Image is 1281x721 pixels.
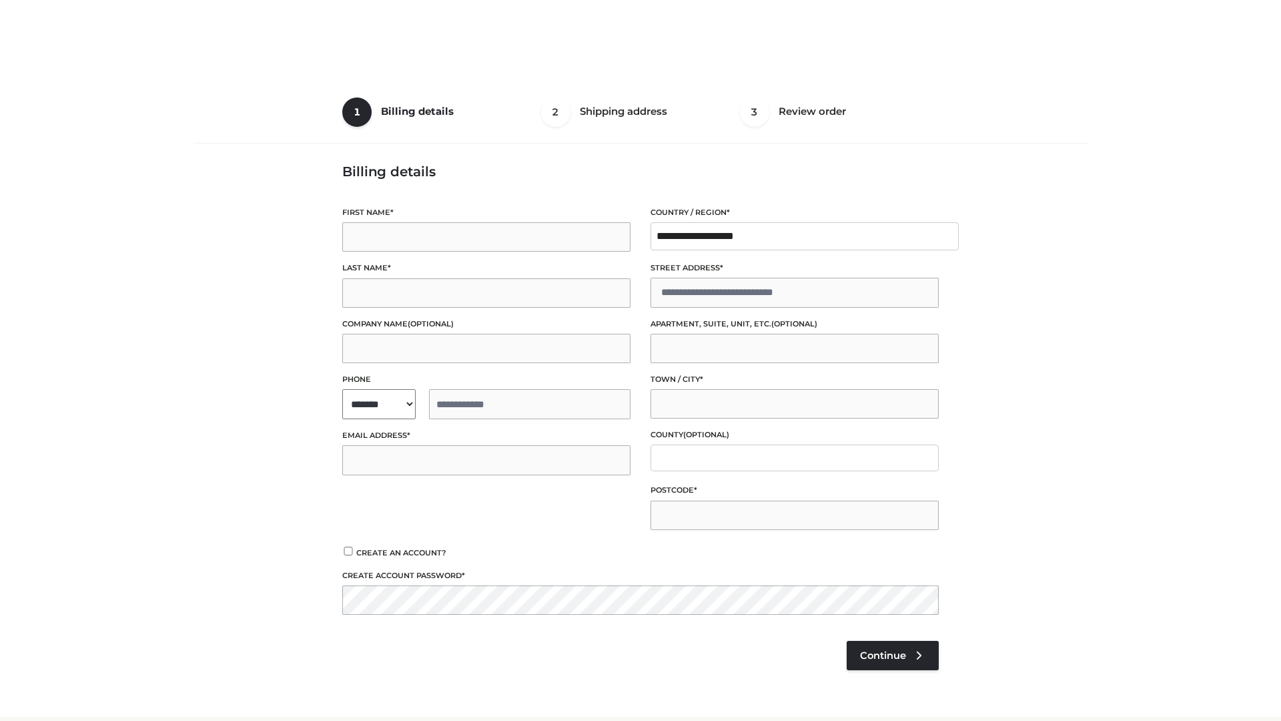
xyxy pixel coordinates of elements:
span: Continue [860,650,906,662]
label: Email address [342,429,630,442]
span: 2 [541,97,570,127]
label: Street address [651,262,939,274]
label: Create account password [342,569,939,582]
span: 1 [342,97,372,127]
label: Country / Region [651,206,939,219]
label: County [651,429,939,441]
label: Apartment, suite, unit, etc. [651,318,939,330]
span: Create an account? [356,548,446,557]
label: First name [342,206,630,219]
span: Shipping address [580,105,667,117]
span: (optional) [408,319,454,328]
label: Last name [342,262,630,274]
a: Continue [847,641,939,670]
span: (optional) [683,430,729,439]
label: Phone [342,373,630,386]
label: Company name [342,318,630,330]
span: Review order [779,105,846,117]
span: Billing details [381,105,454,117]
span: 3 [740,97,769,127]
span: (optional) [771,319,817,328]
label: Town / City [651,373,939,386]
input: Create an account? [342,547,354,555]
h3: Billing details [342,164,939,180]
label: Postcode [651,484,939,497]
